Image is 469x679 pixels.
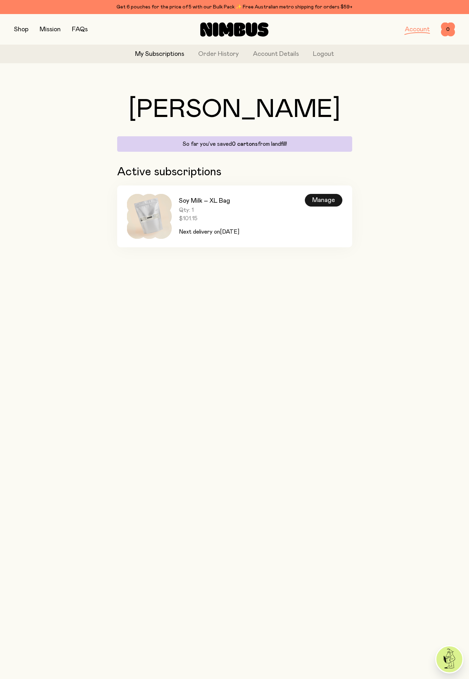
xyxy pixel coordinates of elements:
[198,50,239,59] a: Order History
[117,97,352,122] h1: [PERSON_NAME]
[405,26,430,33] a: Account
[135,50,184,59] a: My Subscriptions
[253,50,299,59] a: Account Details
[179,197,239,205] h3: Soy Milk – XL Bag
[117,166,352,178] h2: Active subscriptions
[179,215,239,222] span: $101.15
[179,207,239,214] span: Qty: 1
[232,141,258,147] span: 0 cartons
[305,194,342,207] div: Manage
[14,3,455,11] div: Get 6 pouches for the price of 5 with our Bulk Pack ✨ Free Australian metro shipping for orders $59+
[72,26,88,33] a: FAQs
[436,646,462,672] img: agent
[179,228,239,236] p: Next delivery on
[313,50,334,59] button: Logout
[121,141,348,148] p: So far you’ve saved from landfill!
[40,26,61,33] a: Mission
[220,229,239,235] span: [DATE]
[117,185,352,247] a: Soy Milk – XL BagQty: 1$101.15Next delivery on[DATE]Manage
[441,22,455,37] button: 0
